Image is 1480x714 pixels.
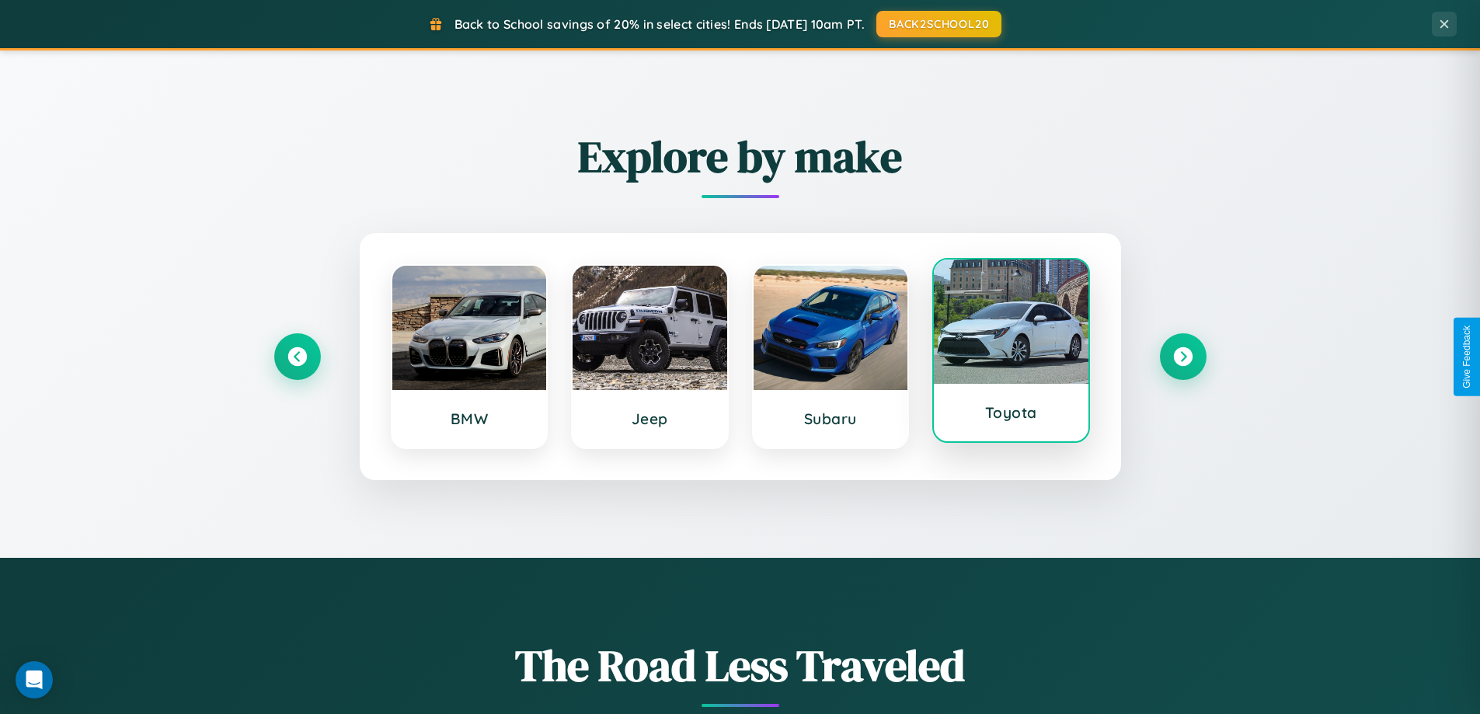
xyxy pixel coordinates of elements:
h3: BMW [408,409,531,428]
h2: Explore by make [274,127,1207,186]
div: Give Feedback [1461,326,1472,388]
h3: Toyota [949,403,1073,422]
h1: The Road Less Traveled [274,636,1207,695]
div: Open Intercom Messenger [16,661,53,698]
h3: Jeep [588,409,712,428]
button: BACK2SCHOOL20 [876,11,1001,37]
h3: Subaru [769,409,893,428]
span: Back to School savings of 20% in select cities! Ends [DATE] 10am PT. [454,16,865,32]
